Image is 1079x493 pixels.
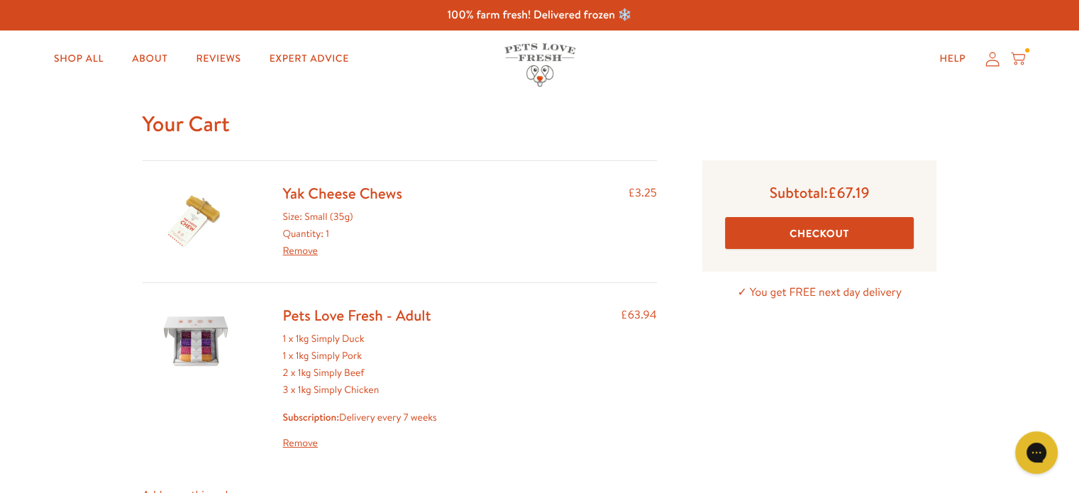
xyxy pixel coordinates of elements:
a: About [121,45,179,73]
a: Help [928,45,977,73]
div: £63.94 [621,306,657,452]
img: Yak Cheese Chews - Small (35g) [160,184,231,255]
span: £67.19 [828,182,870,203]
a: Remove [283,243,318,257]
div: 1 x 1kg Simply Duck 1 x 1kg Simply Pork 2 x 1kg Simply Beef 3 x 1kg Simply Chicken [283,331,437,452]
strong: Subscription: [283,410,340,424]
a: Expert Advice [258,45,360,73]
a: Yak Cheese Chews [283,183,402,204]
div: Delivery every 7 weeks [283,409,437,452]
div: Size: Small (35g) Quantity: 1 [283,209,402,259]
div: £3.25 [628,184,656,260]
h1: Your Cart [143,110,937,138]
a: Shop All [43,45,115,73]
button: Checkout [725,217,914,249]
p: Subtotal: [725,183,914,202]
a: Reviews [184,45,252,73]
p: ✓ You get FREE next day delivery [702,283,937,302]
img: Pets Love Fresh [504,43,575,87]
a: Pets Love Fresh - Adult [283,305,431,326]
iframe: Gorgias live chat messenger [1008,426,1065,479]
a: Remove [283,435,437,452]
